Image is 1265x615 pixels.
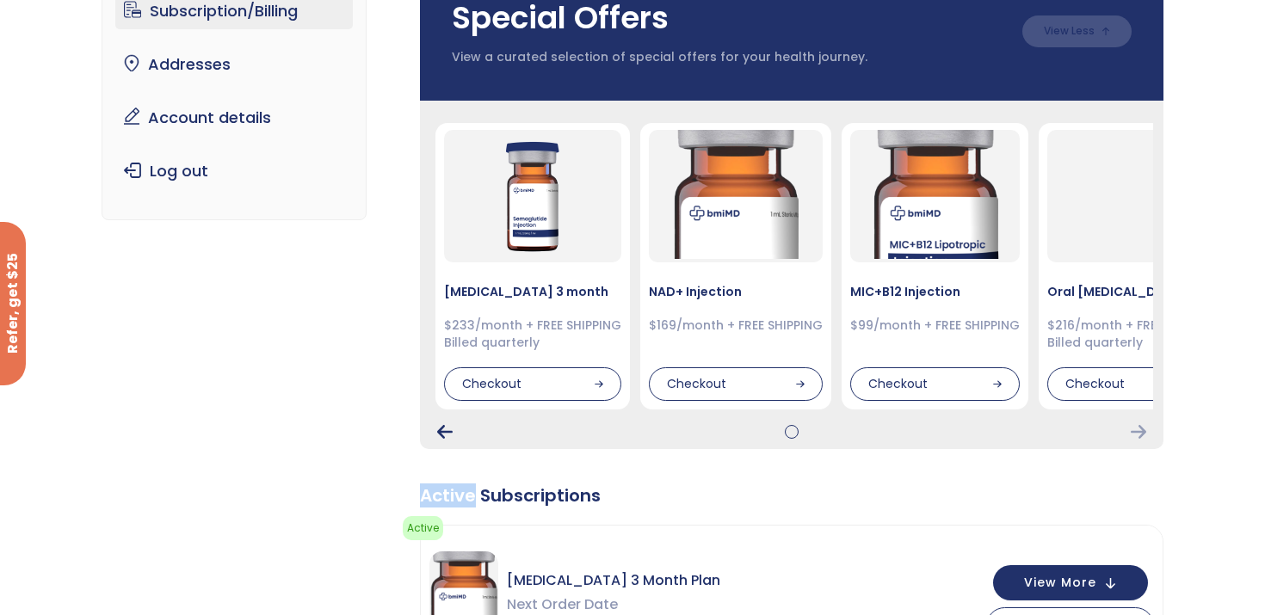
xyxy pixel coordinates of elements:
a: Account details [115,100,354,136]
a: Log out [115,153,354,189]
button: View More [993,565,1148,600]
div: Checkout [444,367,621,402]
img: NAD Injection [671,130,800,259]
div: $99/month + FREE SHIPPING [850,317,1020,335]
span: [MEDICAL_DATA] 3 Month Plan [507,569,720,593]
a: Addresses [115,46,354,83]
span: View More [1024,577,1096,588]
p: View a curated selection of special offers for your health journey. [452,49,1005,66]
div: Next Card [1131,425,1146,439]
h4: [MEDICAL_DATA] 3 month [444,283,621,300]
div: $233/month + FREE SHIPPING Billed quarterly [444,317,621,351]
div: Previous Card [437,425,453,439]
h4: MIC+B12 Injection [850,283,1020,300]
h4: NAD+ Injection [649,283,823,300]
span: Active [403,516,443,540]
div: Checkout [850,367,1020,402]
div: $169/month + FREE SHIPPING [649,317,823,335]
div: Checkout [649,367,823,402]
div: Active Subscriptions [420,483,1163,507]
